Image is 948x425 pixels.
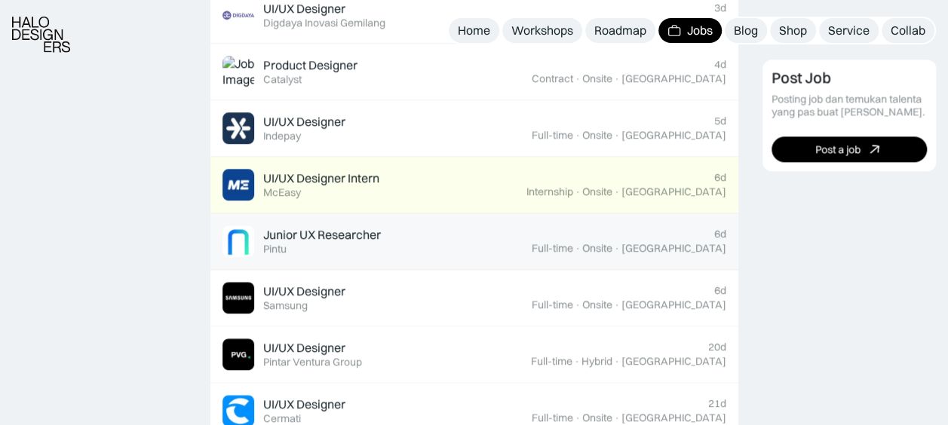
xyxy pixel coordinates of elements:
[263,356,362,368] div: Pintar Ventura Group
[582,242,612,255] div: Onsite
[614,298,620,311] div: ·
[263,340,345,356] div: UI/UX Designer
[582,298,612,311] div: Onsite
[714,58,726,71] div: 4d
[263,299,308,312] div: Samsung
[614,16,620,29] div: ·
[263,130,301,142] div: Indepay
[819,18,879,43] a: Service
[210,270,738,326] a: Job ImageUI/UX DesignerSamsung6dFull-time·Onsite·[GEOGRAPHIC_DATA]
[621,72,726,85] div: [GEOGRAPHIC_DATA]
[210,44,738,100] a: Job ImageProduct DesignerCatalyst4dContract·Onsite·[GEOGRAPHIC_DATA]
[263,57,357,73] div: Product Designer
[772,137,928,163] a: Post a job
[772,69,831,87] div: Post Job
[222,225,254,257] img: Job Image
[614,355,620,368] div: ·
[210,100,738,157] a: Job ImageUI/UX DesignerIndepay5dFull-time·Onsite·[GEOGRAPHIC_DATA]
[210,213,738,270] a: Job ImageJunior UX ResearcherPintu6dFull-time·Onsite·[GEOGRAPHIC_DATA]
[714,171,726,184] div: 6d
[621,355,726,368] div: [GEOGRAPHIC_DATA]
[725,18,767,43] a: Blog
[658,18,722,43] a: Jobs
[714,228,726,240] div: 6d
[614,72,620,85] div: ·
[621,185,726,198] div: [GEOGRAPHIC_DATA]
[714,115,726,127] div: 5d
[882,18,934,43] a: Collab
[828,23,870,38] div: Service
[222,282,254,313] img: Job Image
[532,129,573,142] div: Full-time
[575,298,581,311] div: ·
[621,242,726,255] div: [GEOGRAPHIC_DATA]
[621,129,726,142] div: [GEOGRAPHIC_DATA]
[210,326,738,383] a: Job ImageUI/UX DesignerPintar Ventura Group20dFull-time·Hybrid·[GEOGRAPHIC_DATA]
[585,18,655,43] a: Roadmap
[770,18,816,43] a: Shop
[210,157,738,213] a: Job ImageUI/UX Designer InternMcEasy6dInternship·Onsite·[GEOGRAPHIC_DATA]
[621,298,726,311] div: [GEOGRAPHIC_DATA]
[575,411,581,424] div: ·
[708,341,726,353] div: 20d
[614,129,620,142] div: ·
[263,73,302,86] div: Catalyst
[891,23,925,38] div: Collab
[532,298,573,311] div: Full-time
[532,16,573,29] div: Full-time
[532,411,573,424] div: Full-time
[714,284,726,297] div: 6d
[582,72,612,85] div: Onsite
[532,242,573,255] div: Full-time
[263,170,379,186] div: UI/UX Designer Intern
[502,18,582,43] a: Workshops
[263,396,345,412] div: UI/UX Designer
[222,56,254,87] img: Job Image
[621,16,726,29] div: [GEOGRAPHIC_DATA]
[621,411,726,424] div: [GEOGRAPHIC_DATA]
[734,23,758,38] div: Blog
[263,412,301,425] div: Cermati
[449,18,499,43] a: Home
[772,93,928,119] div: Posting job dan temukan talenta yang pas buat [PERSON_NAME].
[614,242,620,255] div: ·
[526,185,573,198] div: Internship
[614,185,620,198] div: ·
[575,185,581,198] div: ·
[582,16,612,29] div: Onsite
[815,143,861,156] div: Post a job
[575,72,581,85] div: ·
[263,114,345,130] div: UI/UX Designer
[222,169,254,200] img: Job Image
[708,397,726,410] div: 21d
[575,242,581,255] div: ·
[531,355,572,368] div: Full-time
[594,23,646,38] div: Roadmap
[614,411,620,424] div: ·
[263,243,287,255] div: Pintu
[779,23,807,38] div: Shop
[458,23,490,38] div: Home
[581,355,612,368] div: Hybrid
[511,23,573,38] div: Workshops
[263,283,345,299] div: UI/UX Designer
[222,112,254,144] img: Job Image
[263,1,345,17] div: UI/UX Designer
[222,338,254,370] img: Job Image
[575,16,581,29] div: ·
[582,185,612,198] div: Onsite
[687,23,713,38] div: Jobs
[582,411,612,424] div: Onsite
[714,2,726,14] div: 3d
[263,227,381,243] div: Junior UX Researcher
[263,17,385,29] div: Digdaya Inovasi Gemilang
[263,186,301,199] div: McEasy
[574,355,580,368] div: ·
[575,129,581,142] div: ·
[532,72,573,85] div: Contract
[582,129,612,142] div: Onsite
